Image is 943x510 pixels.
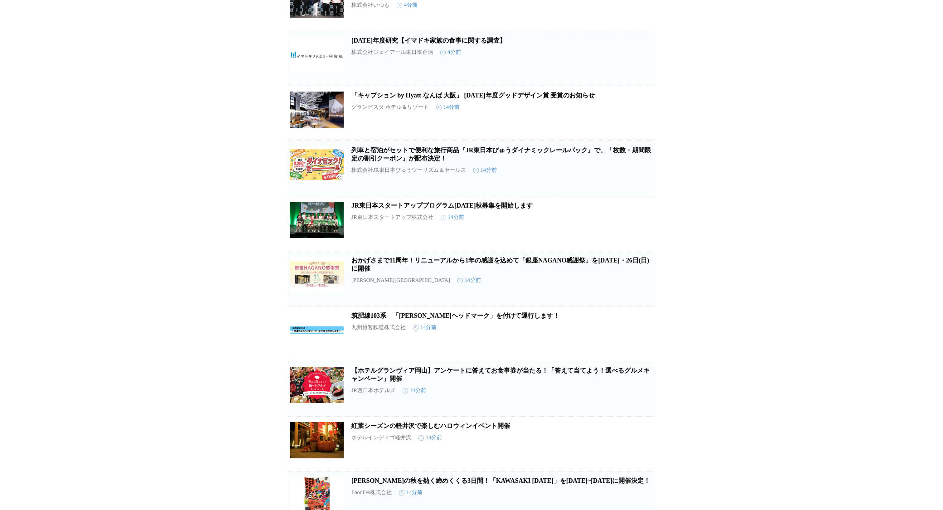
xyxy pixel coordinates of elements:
[351,37,506,44] a: [DATE]年度研究【イマドキ家族の食事に関する調査】
[399,489,423,496] time: 14分前
[351,324,406,331] p: 九州旅客鉄道株式会社
[290,367,344,403] img: 【ホテルグランヴィア岡山】アンケートに答えてお食事券が当たる！「答えて当てよう！選べるグルメキャンペーン」開催
[290,37,344,73] img: 2025年度研究【イマドキ家族の食事に関する調査】
[351,367,650,382] a: 【ホテルグランヴィア岡山】アンケートに答えてお食事券が当たる！「答えて当てよう！選べるグルメキャンペーン」開催
[441,214,464,221] time: 14分前
[473,166,497,174] time: 14分前
[397,1,418,9] time: 4分前
[351,477,650,484] a: [PERSON_NAME]の秋を熱く締めくくる3日間！「KAWASAKI [DATE]」を[DATE]~[DATE]に開催決定！
[413,324,437,331] time: 14分前
[440,49,461,56] time: 4分前
[351,49,433,56] p: 株式会社ジェイアール東日本企画
[290,312,344,348] img: 筑肥線103系 「唐津くんちヘッドマーク」を付けて運行します！
[436,103,460,111] time: 14分前
[290,257,344,293] img: おかげさまで11周年！リニューアルから1年の感謝を込めて「銀座NAGANO感謝祭」を10月25日(土)・26日(日)に開催
[290,92,344,128] img: 「キャプション by Hyatt なんば 大阪」 2025年度グッドデザイン賞 受賞のお知らせ
[351,103,429,111] p: グランビスタ ホテル＆リゾート
[351,147,651,162] a: 列車と宿泊がセットで便利な旅行商品『JR東日本びゅうダイナミックレールパック』で、「枚数・期間限定の割引クーポン」が配布決定！
[418,434,442,442] time: 14分前
[457,277,481,284] time: 14分前
[351,1,389,9] p: 株式会社いつも
[351,202,533,209] a: JR東日本スタートアッププログラム[DATE]秋募集を開始します
[351,423,510,429] a: 紅葉シーズンの軽井沢で楽しむハロウィンイベント開催
[403,387,426,394] time: 14分前
[290,146,344,183] img: 列車と宿泊がセットで便利な旅行商品『JR東日本びゅうダイナミックレールパック』で、「枚数・期間限定の割引クーポン」が配布決定！
[290,202,344,238] img: JR東日本スタートアッププログラム2025秋募集を開始します
[351,312,559,319] a: 筑肥線103系 「[PERSON_NAME]ヘッドマーク」を付けて運行します！
[290,422,344,458] img: 紅葉シーズンの軽井沢で楽しむハロウィンイベント開催
[351,489,392,496] p: FoodFes株式会社
[351,92,595,99] a: 「キャプション by Hyatt なんば 大阪」 [DATE]年度グッドデザイン賞 受賞のお知らせ
[351,257,649,272] a: おかげさまで11周年！リニューアルから1年の感謝を込めて「銀座NAGANO感謝祭」を[DATE]・26日(日)に開催
[351,214,433,221] p: JR東日本スタートアップ株式会社
[351,277,450,284] p: [PERSON_NAME][GEOGRAPHIC_DATA]
[351,434,411,442] p: ホテルインディゴ軽井沢
[351,166,466,174] p: 株式会社JR東日本びゅうツーリズム＆セールス
[351,387,395,394] p: JR西日本ホテルズ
